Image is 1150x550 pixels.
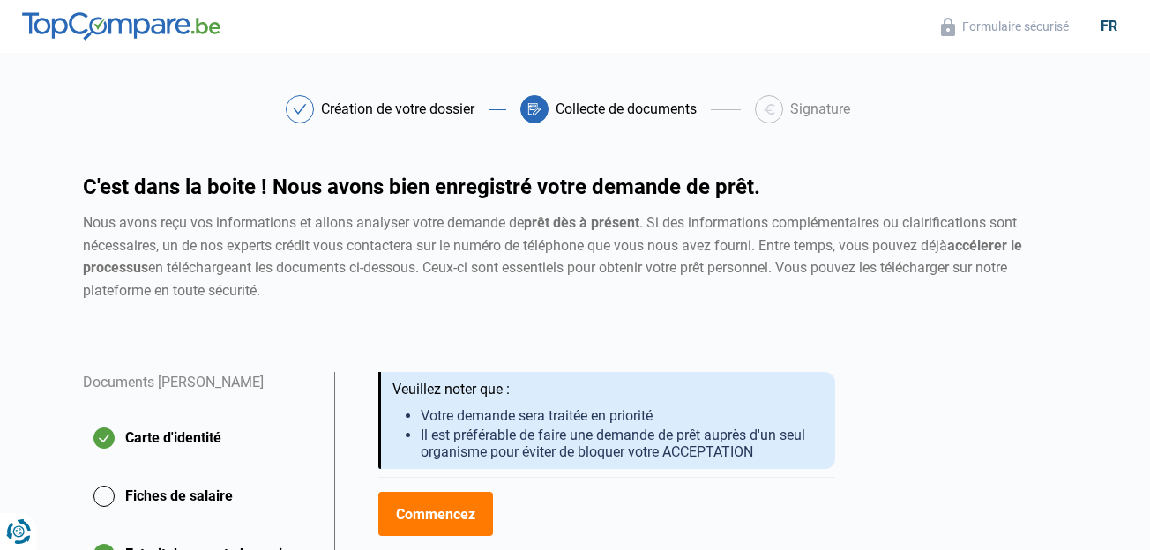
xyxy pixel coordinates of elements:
h1: C'est dans la boite ! Nous avons bien enregistré votre demande de prêt. [83,176,1067,197]
li: Votre demande sera traitée en priorité [421,407,821,424]
div: Création de votre dossier [321,102,474,116]
button: Formulaire sécurisé [936,17,1074,37]
div: Veuillez noter que : [392,381,821,398]
button: Carte d'identité [83,416,313,460]
strong: prêt dès à présent [524,214,639,231]
div: Signature [790,102,850,116]
img: TopCompare.be [22,12,220,41]
button: Commencez [378,492,492,536]
div: Collecte de documents [556,102,697,116]
div: Documents [PERSON_NAME] [83,372,313,416]
li: Il est préférable de faire une demande de prêt auprès d'un seul organisme pour éviter de bloquer ... [421,427,821,460]
div: fr [1090,18,1128,34]
div: Nous avons reçu vos informations et allons analyser votre demande de . Si des informations complé... [83,212,1067,301]
button: Fiches de salaire [83,474,313,518]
